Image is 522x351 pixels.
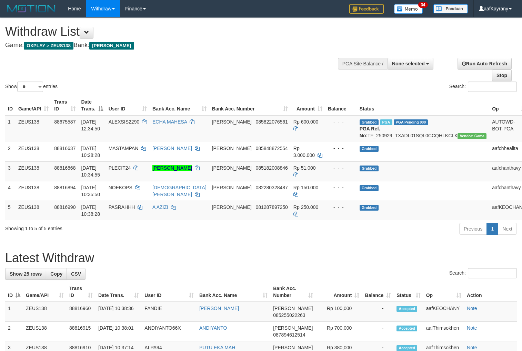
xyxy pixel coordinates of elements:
a: CSV [67,268,86,280]
span: Accepted [396,326,417,331]
td: ZEUS138 [16,181,51,201]
td: ZEUS138 [16,142,51,161]
span: [DATE] 10:34:55 [81,165,100,178]
div: Showing 1 to 5 of 5 entries [5,222,212,232]
a: Next [498,223,517,235]
td: 1 [5,115,16,142]
span: Copy 085822076561 to clipboard [255,119,288,125]
span: [DATE] 10:28:28 [81,146,100,158]
a: Stop [492,70,512,81]
th: Trans ID: activate to sort column ascending [67,282,96,302]
td: - [362,302,394,322]
span: Rp 3.000.000 [293,146,315,158]
td: 5 [5,201,16,220]
td: - [362,322,394,341]
td: [DATE] 10:38:01 [96,322,142,341]
th: Status: activate to sort column ascending [394,282,423,302]
span: OXPLAY > ZEUS138 [24,42,73,50]
td: 1 [5,302,23,322]
button: None selected [388,58,433,70]
th: Date Trans.: activate to sort column descending [78,96,106,115]
th: Status [357,96,490,115]
a: ANDIYANTO [199,325,227,331]
h1: Latest Withdraw [5,251,517,265]
td: 88816915 [67,322,96,341]
label: Show entries [5,82,58,92]
span: 88675587 [54,119,76,125]
td: 2 [5,142,16,161]
span: [PERSON_NAME] [273,306,313,311]
th: Balance: activate to sort column ascending [362,282,394,302]
img: Feedback.jpg [349,4,384,14]
div: - - - [328,204,354,211]
span: Grabbed [360,185,379,191]
span: Copy 085848872554 to clipboard [255,146,288,151]
td: Rp 700,000 [316,322,362,341]
span: PASRAHHH [109,204,135,210]
span: [PERSON_NAME] [212,146,252,151]
th: ID [5,96,16,115]
th: Game/API: activate to sort column ascending [16,96,51,115]
td: ZEUS138 [16,201,51,220]
span: Rp 51.000 [293,165,316,171]
span: [PERSON_NAME] [273,325,313,331]
td: 3 [5,161,16,181]
a: Show 25 rows [5,268,46,280]
b: PGA Ref. No: [360,126,380,138]
span: 88816894 [54,185,76,190]
th: Bank Acc. Number: activate to sort column ascending [209,96,291,115]
span: 88816990 [54,204,76,210]
td: [DATE] 10:38:36 [96,302,142,322]
th: Bank Acc. Name: activate to sort column ascending [150,96,209,115]
span: NOEKOPS [109,185,132,190]
th: Date Trans.: activate to sort column ascending [96,282,142,302]
a: Note [467,345,477,350]
div: - - - [328,184,354,191]
span: Accepted [396,306,417,312]
a: PUTU EKA MAH [199,345,235,350]
span: None selected [392,61,425,66]
td: Rp 100,000 [316,302,362,322]
span: Marked by aafpengsreynich [380,119,392,125]
th: User ID: activate to sort column ascending [142,282,197,302]
span: ALEXSIS2290 [109,119,140,125]
span: [PERSON_NAME] [273,345,313,350]
th: Game/API: activate to sort column ascending [23,282,67,302]
span: Copy [50,271,62,277]
td: ANDIYANTO66X [142,322,197,341]
td: FANDIE [142,302,197,322]
span: [DATE] 10:35:50 [81,185,100,197]
span: Grabbed [360,205,379,211]
div: PGA Site Balance / [338,58,388,70]
div: - - - [328,164,354,171]
span: Grabbed [360,146,379,152]
a: [DEMOGRAPHIC_DATA][PERSON_NAME] [152,185,207,197]
td: 4 [5,181,16,201]
span: PGA Pending [394,119,428,125]
span: [PERSON_NAME] [212,119,252,125]
span: CSV [71,271,81,277]
td: ZEUS138 [23,322,67,341]
th: Bank Acc. Number: activate to sort column ascending [270,282,316,302]
td: 88816960 [67,302,96,322]
img: panduan.png [433,4,468,13]
a: Copy [46,268,67,280]
input: Search: [468,268,517,278]
a: Previous [459,223,487,235]
span: Show 25 rows [10,271,42,277]
h4: Game: Bank: [5,42,341,49]
h1: Withdraw List [5,25,341,39]
th: Amount: activate to sort column ascending [291,96,325,115]
label: Search: [449,82,517,92]
span: Copy 082280328487 to clipboard [255,185,288,190]
td: ZEUS138 [16,161,51,181]
label: Search: [449,268,517,278]
span: 88816868 [54,165,76,171]
span: Grabbed [360,119,379,125]
td: aafKEOCHANY [423,302,464,322]
span: 88816637 [54,146,76,151]
a: ECHA MAHESA [152,119,187,125]
td: aafThimsokhen [423,322,464,341]
input: Search: [468,82,517,92]
a: [PERSON_NAME] [152,165,192,171]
